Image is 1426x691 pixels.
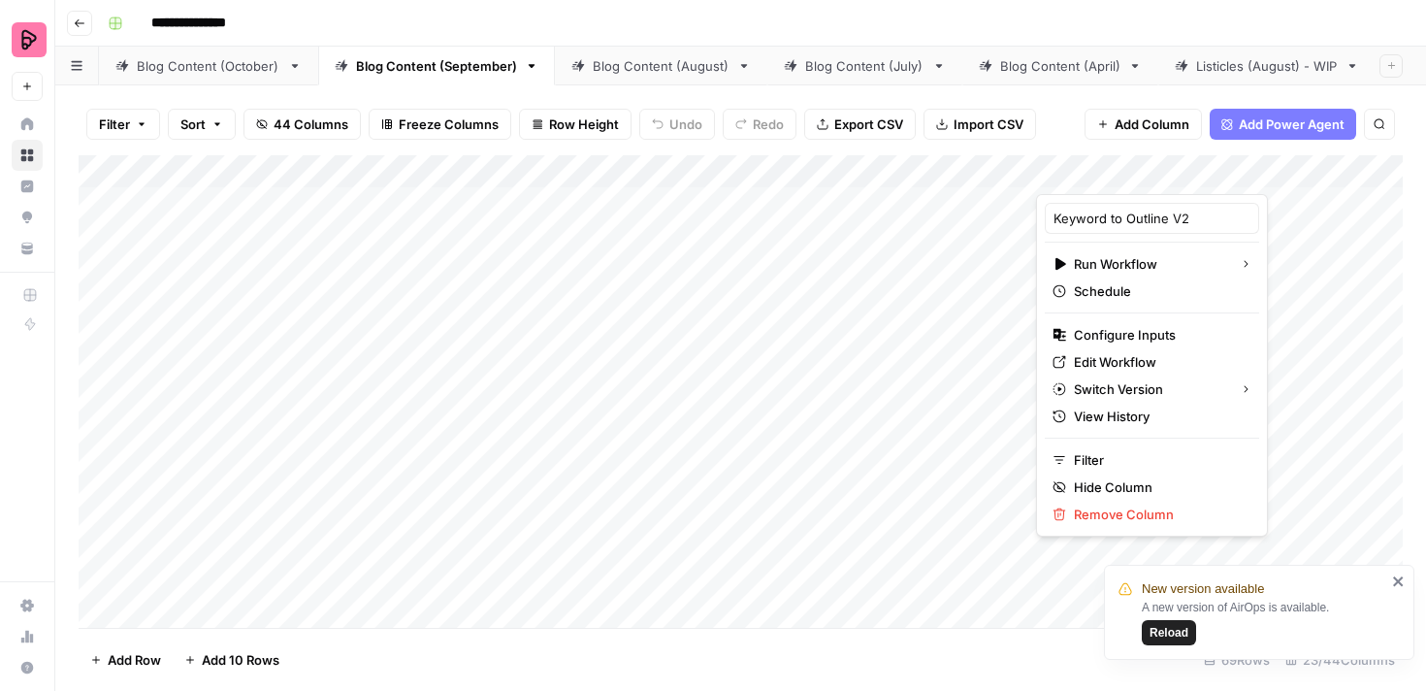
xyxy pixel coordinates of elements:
button: Workspace: Preply [12,16,43,64]
div: Blog Content (September) [356,56,517,76]
span: Redo [753,115,784,134]
span: Filter [1074,450,1244,470]
span: Import CSV [954,115,1023,134]
span: Edit Workflow [1074,352,1244,372]
button: Add Row [79,644,173,675]
div: Blog Content (August) [593,56,729,76]
span: New version available [1142,579,1264,599]
span: Configure Inputs [1074,325,1244,345]
button: Add 10 Rows [173,644,291,675]
a: Opportunities [12,202,43,233]
span: View History [1074,407,1244,426]
span: Schedule [1074,281,1244,301]
button: Reload [1142,620,1196,645]
a: Usage [12,621,43,652]
div: Blog Content (April) [1000,56,1120,76]
button: Sort [168,109,236,140]
div: Blog Content (July) [805,56,924,76]
a: Blog Content (September) [318,47,555,85]
a: Blog Content (August) [555,47,767,85]
button: Filter [86,109,160,140]
a: Blog Content (July) [767,47,962,85]
span: Add Power Agent [1239,115,1345,134]
button: 44 Columns [243,109,361,140]
span: 44 Columns [274,115,348,134]
button: Help + Support [12,652,43,683]
span: Reload [1150,624,1188,642]
button: Add Power Agent [1210,109,1356,140]
span: Hide Column [1074,477,1244,497]
span: Add Row [108,650,161,670]
button: Row Height [519,109,632,140]
div: 69 Rows [1196,644,1278,675]
span: Run Workflow [1074,254,1224,274]
button: Undo [639,109,715,140]
a: Your Data [12,233,43,264]
span: Filter [99,115,130,134]
button: Redo [723,109,796,140]
button: close [1392,574,1406,589]
span: Add Column [1115,115,1189,134]
button: Import CSV [924,109,1036,140]
button: Export CSV [804,109,916,140]
div: Listicles (August) - WIP [1196,56,1338,76]
span: Add 10 Rows [202,650,279,670]
a: Listicles (August) - WIP [1158,47,1376,85]
a: Settings [12,590,43,621]
span: Remove Column [1074,505,1244,524]
a: Blog Content (October) [99,47,318,85]
a: Blog Content (April) [962,47,1158,85]
span: Sort [180,115,206,134]
span: Export CSV [834,115,903,134]
img: Preply Logo [12,22,47,57]
button: Add Column [1085,109,1202,140]
button: Freeze Columns [369,109,511,140]
a: Browse [12,140,43,171]
a: Home [12,109,43,140]
span: Switch Version [1074,379,1224,399]
span: Freeze Columns [399,115,499,134]
a: Insights [12,171,43,202]
span: Undo [669,115,702,134]
div: 23/44 Columns [1278,644,1403,675]
div: A new version of AirOps is available. [1142,599,1386,645]
div: Blog Content (October) [137,56,280,76]
span: Row Height [549,115,619,134]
